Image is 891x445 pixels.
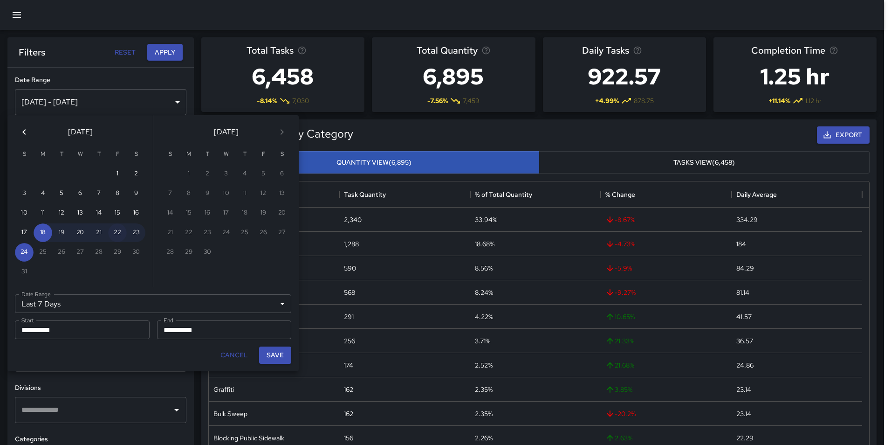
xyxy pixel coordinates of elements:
[217,347,252,364] button: Cancel
[89,184,108,203] button: 7
[34,184,52,203] button: 4
[259,347,291,364] button: Save
[71,223,89,242] button: 20
[127,165,145,183] button: 2
[52,204,71,222] button: 12
[214,125,239,139] span: [DATE]
[108,204,127,222] button: 15
[199,145,216,164] span: Tuesday
[68,125,93,139] span: [DATE]
[180,145,197,164] span: Monday
[108,165,127,183] button: 1
[15,184,34,203] button: 3
[127,223,145,242] button: 23
[71,184,89,203] button: 6
[89,223,108,242] button: 21
[15,123,34,141] button: Previous month
[34,145,51,164] span: Monday
[218,145,234,164] span: Wednesday
[21,316,34,324] label: Start
[34,204,52,222] button: 11
[164,316,173,324] label: End
[53,145,70,164] span: Tuesday
[255,145,272,164] span: Friday
[236,145,253,164] span: Thursday
[162,145,178,164] span: Sunday
[15,243,34,262] button: 24
[34,223,52,242] button: 18
[127,184,145,203] button: 9
[21,290,51,298] label: Date Range
[16,145,33,164] span: Sunday
[71,204,89,222] button: 13
[90,145,107,164] span: Thursday
[15,294,291,313] div: Last 7 Days
[52,184,71,203] button: 5
[128,145,144,164] span: Saturday
[52,223,71,242] button: 19
[72,145,89,164] span: Wednesday
[89,204,108,222] button: 14
[274,145,290,164] span: Saturday
[127,204,145,222] button: 16
[109,145,126,164] span: Friday
[108,223,127,242] button: 22
[108,184,127,203] button: 8
[15,204,34,222] button: 10
[15,223,34,242] button: 17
